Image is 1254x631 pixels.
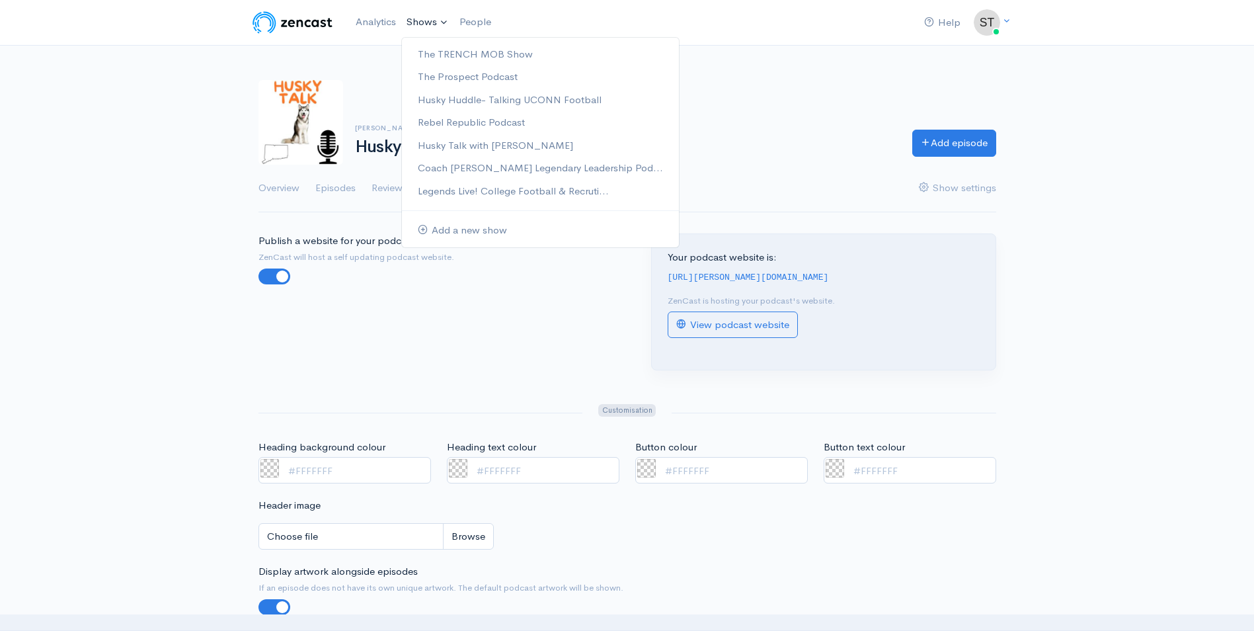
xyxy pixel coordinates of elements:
[258,498,321,513] label: Header image
[668,250,980,265] p: Your podcast website is:
[824,457,996,484] input: #FFFFFFF
[315,165,356,212] a: Episodes
[447,440,536,455] label: Heading text colour
[372,165,407,212] a: Reviews
[447,457,619,484] input: #FFFFFFF
[919,165,996,212] a: Show settings
[251,9,334,36] img: ZenCast Logo
[355,138,896,157] h1: Husky Talk with [PERSON_NAME]
[258,233,414,249] label: Publish a website for your podcast
[635,440,697,455] label: Button colour
[402,43,679,66] a: The TRENCH MOB Show
[258,564,418,579] label: Display artwork alongside episodes
[454,8,496,36] a: People
[402,89,679,112] a: Husky Huddle- Talking UCONN Football
[635,457,808,484] input: #FFFFFFF
[402,180,679,203] a: Legends Live! College Football & Recruti...
[974,9,1000,36] img: ...
[402,157,679,180] a: Coach [PERSON_NAME] Legendary Leadership Pod...
[402,111,679,134] a: Rebel Republic Podcast
[258,440,385,455] label: Heading background colour
[258,165,299,212] a: Overview
[401,37,680,248] ul: Shows
[402,65,679,89] a: The Prospect Podcast
[401,8,454,37] a: Shows
[912,130,996,157] a: Add episode
[258,581,996,595] small: If an episode does not have its own unique artwork. The default podcast artwork will be shown.
[598,404,656,417] span: Customisation
[402,219,679,242] a: Add a new show
[355,124,896,132] h6: [PERSON_NAME]
[258,251,619,264] small: ZenCast will host a self updating podcast website.
[668,294,980,308] p: ZenCast is hosting your podcast's website.
[824,440,905,455] label: Button text colour
[258,457,431,484] input: #FFFFFFF
[668,312,798,339] a: View podcast website
[668,273,829,282] code: [URL][PERSON_NAME][DOMAIN_NAME]
[350,8,401,36] a: Analytics
[919,9,966,37] a: Help
[402,134,679,157] a: Husky Talk with [PERSON_NAME]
